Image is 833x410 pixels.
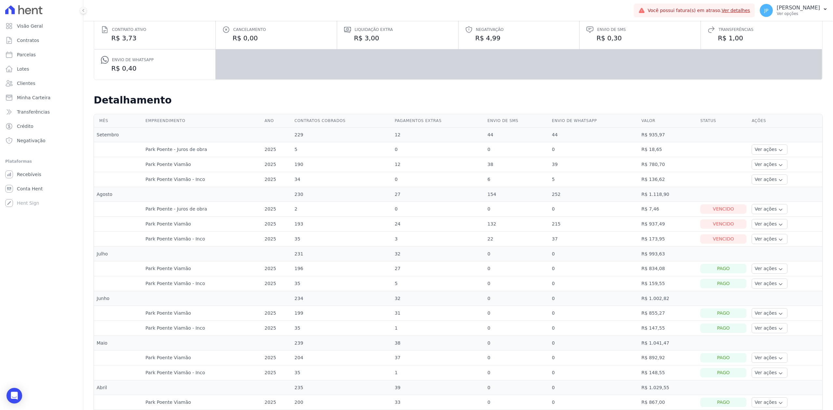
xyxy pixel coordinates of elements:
[3,182,80,195] a: Conta Hent
[752,174,787,184] button: Ver ações
[143,172,262,187] td: Park Poente Viamão - Inco
[549,336,639,350] td: 0
[262,142,292,157] td: 2025
[549,380,639,395] td: 0
[3,105,80,118] a: Transferências
[344,34,452,43] dd: R$ 3,00
[292,128,392,142] td: 229
[94,247,143,261] td: Julho
[722,8,750,13] a: Ver detalhes
[392,291,485,306] td: 32
[3,34,80,47] a: Contratos
[17,66,29,72] span: Lotes
[262,395,292,410] td: 2025
[549,157,639,172] td: 39
[143,217,262,232] td: Park Poente Viamão
[639,232,698,247] td: R$ 173,95
[485,247,549,261] td: 0
[700,264,746,273] div: Pago
[639,380,698,395] td: R$ 1.029,55
[17,23,43,29] span: Visão Geral
[262,232,292,247] td: 2025
[392,350,485,365] td: 37
[485,114,549,128] th: Envio de SMS
[752,204,787,214] button: Ver ações
[392,217,485,232] td: 24
[639,276,698,291] td: R$ 159,55
[262,114,292,128] th: Ano
[3,20,80,33] a: Visão Geral
[17,51,36,58] span: Parcelas
[485,276,549,291] td: 0
[639,187,698,202] td: R$ 1.118,90
[749,114,822,128] th: Ações
[17,37,39,44] span: Contratos
[94,114,143,128] th: Mês
[392,142,485,157] td: 0
[639,350,698,365] td: R$ 892,92
[3,62,80,75] a: Lotes
[292,276,392,291] td: 35
[262,217,292,232] td: 2025
[143,365,262,380] td: Park Poente Viamão - Inco
[700,279,746,288] div: Pago
[392,157,485,172] td: 12
[698,114,749,128] th: Status
[700,308,746,318] div: Pago
[292,247,392,261] td: 231
[17,185,43,192] span: Conta Hent
[292,321,392,336] td: 35
[485,321,549,336] td: 0
[639,336,698,350] td: R$ 1.041,47
[549,276,639,291] td: 0
[549,172,639,187] td: 5
[292,187,392,202] td: 230
[392,247,485,261] td: 32
[292,217,392,232] td: 193
[292,306,392,321] td: 199
[485,217,549,232] td: 132
[3,48,80,61] a: Parcelas
[485,380,549,395] td: 0
[392,261,485,276] td: 27
[292,336,392,350] td: 239
[233,26,266,33] span: Cancelamento
[549,247,639,261] td: 0
[639,142,698,157] td: R$ 18,65
[755,1,833,20] button: JP [PERSON_NAME] Ver opções
[143,321,262,336] td: Park Poente Viamão - Inco
[262,172,292,187] td: 2025
[292,202,392,217] td: 2
[485,261,549,276] td: 0
[94,128,143,142] td: Setembro
[700,368,746,377] div: Pago
[639,217,698,232] td: R$ 937,49
[639,114,698,128] th: Valor
[112,57,154,63] span: Envio de Whatsapp
[485,202,549,217] td: 0
[101,34,209,43] dd: R$ 3,73
[752,308,787,318] button: Ver ações
[707,34,815,43] dd: R$ 1,00
[3,168,80,181] a: Recebíveis
[17,137,46,144] span: Negativação
[700,323,746,333] div: Pago
[549,114,639,128] th: Envio de Whatsapp
[485,306,549,321] td: 0
[485,336,549,350] td: 0
[94,187,143,202] td: Agosto
[101,64,209,73] dd: R$ 0,40
[143,142,262,157] td: Park Poente - Juros de obra
[549,365,639,380] td: 0
[639,261,698,276] td: R$ 834,08
[143,202,262,217] td: Park Poente - Juros de obra
[292,291,392,306] td: 234
[476,26,504,33] span: Negativação
[292,365,392,380] td: 35
[549,187,639,202] td: 252
[392,114,485,128] th: Pagamentos extras
[718,26,753,33] span: Transferências
[639,247,698,261] td: R$ 993,63
[392,306,485,321] td: 31
[17,171,41,178] span: Recebíveis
